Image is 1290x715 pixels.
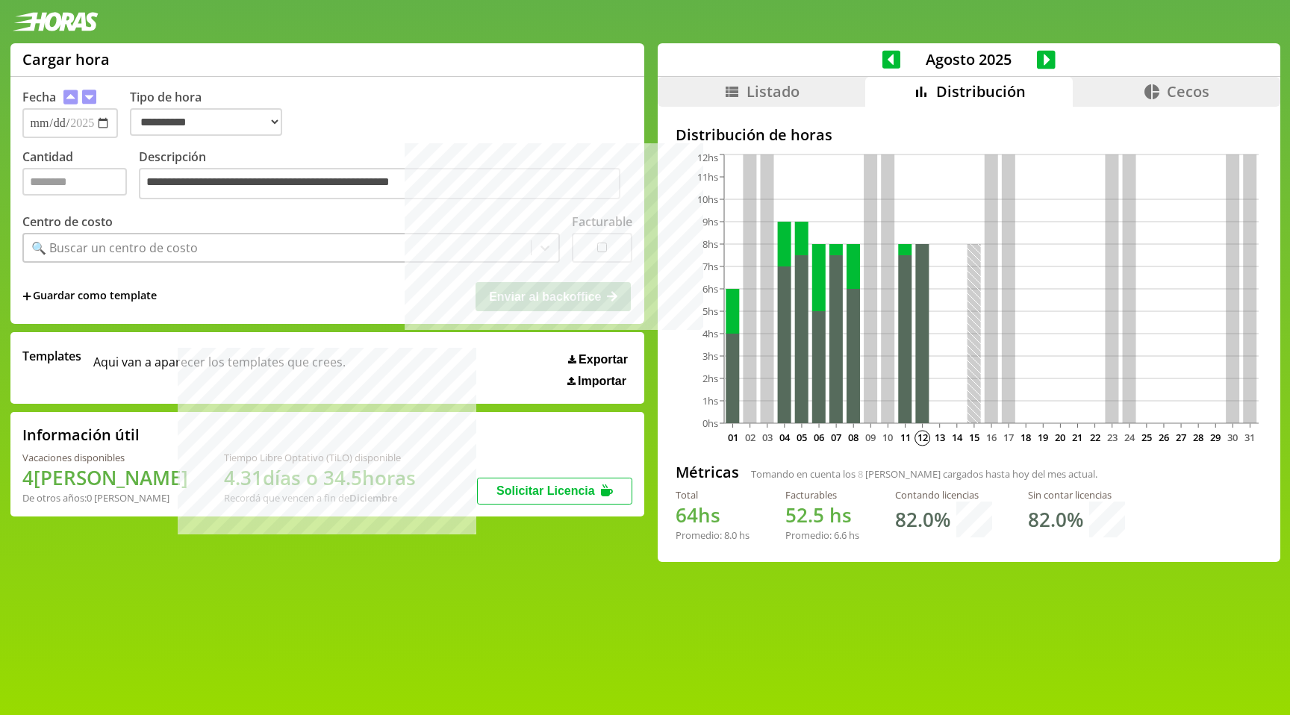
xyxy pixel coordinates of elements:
[895,488,992,502] div: Contando licencias
[676,502,698,528] span: 64
[1021,431,1031,444] text: 18
[882,431,893,444] text: 10
[22,348,81,364] span: Templates
[139,149,632,203] label: Descripción
[349,491,397,505] b: Diciembre
[900,49,1037,69] span: Agosto 2025
[22,49,110,69] h1: Cargar hora
[579,353,628,366] span: Exportar
[22,89,56,105] label: Fecha
[1244,431,1255,444] text: 31
[785,488,859,502] div: Facturables
[676,502,750,528] h1: hs
[22,425,140,445] h2: Información útil
[477,478,632,505] button: Solicitar Licencia
[1124,431,1135,444] text: 24
[697,193,718,206] tspan: 10hs
[702,260,718,273] tspan: 7hs
[936,81,1026,102] span: Distribución
[702,416,718,430] tspan: 0hs
[702,349,718,363] tspan: 3hs
[702,394,718,408] tspan: 1hs
[986,431,997,444] text: 16
[702,372,718,385] tspan: 2hs
[93,348,346,388] span: Aqui van a aparecer los templates que crees.
[224,451,416,464] div: Tiempo Libre Optativo (TiLO) disponible
[130,89,294,138] label: Tipo de hora
[1141,431,1151,444] text: 25
[834,528,847,542] span: 6.6
[676,528,750,542] div: Promedio: hs
[496,484,595,497] span: Solicitar Licencia
[1227,431,1238,444] text: 30
[724,528,737,542] span: 8.0
[697,151,718,164] tspan: 12hs
[702,327,718,340] tspan: 4hs
[1158,431,1168,444] text: 26
[697,170,718,184] tspan: 11hs
[1055,431,1065,444] text: 20
[22,213,113,230] label: Centro de costo
[747,81,800,102] span: Listado
[130,108,282,136] select: Tipo de hora
[1003,431,1014,444] text: 17
[1089,431,1100,444] text: 22
[224,491,416,505] div: Recordá que vencen a fin de
[796,431,806,444] text: 05
[848,431,859,444] text: 08
[779,431,790,444] text: 04
[951,431,962,444] text: 14
[702,215,718,228] tspan: 9hs
[785,502,859,528] h1: hs
[676,462,739,482] h2: Métricas
[139,168,620,199] textarea: Descripción
[831,431,841,444] text: 07
[22,168,127,196] input: Cantidad
[1210,431,1221,444] text: 29
[22,288,31,305] span: +
[564,352,632,367] button: Exportar
[702,237,718,251] tspan: 8hs
[572,213,632,230] label: Facturable
[865,431,876,444] text: 09
[1038,431,1048,444] text: 19
[751,467,1097,481] span: Tomando en cuenta los [PERSON_NAME] cargados hasta hoy del mes actual.
[1028,488,1125,502] div: Sin contar licencias
[1072,431,1082,444] text: 21
[785,528,859,542] div: Promedio: hs
[1106,431,1117,444] text: 23
[917,431,927,444] text: 12
[895,506,950,533] h1: 82.0 %
[224,464,416,491] h1: 4.31 días o 34.5 horas
[1167,81,1209,102] span: Cecos
[858,467,863,481] span: 8
[900,431,910,444] text: 11
[702,305,718,318] tspan: 5hs
[702,282,718,296] tspan: 6hs
[1176,431,1186,444] text: 27
[761,431,772,444] text: 03
[22,288,157,305] span: +Guardar como template
[1028,506,1083,533] h1: 82.0 %
[22,451,188,464] div: Vacaciones disponibles
[744,431,755,444] text: 02
[578,375,626,388] span: Importar
[31,240,198,256] div: 🔍 Buscar un centro de costo
[22,491,188,505] div: De otros años: 0 [PERSON_NAME]
[1193,431,1203,444] text: 28
[676,488,750,502] div: Total
[785,502,824,528] span: 52.5
[22,149,139,203] label: Cantidad
[676,125,1262,145] h2: Distribución de horas
[814,431,824,444] text: 06
[12,12,99,31] img: logotipo
[22,464,188,491] h1: 4 [PERSON_NAME]
[727,431,738,444] text: 01
[934,431,944,444] text: 13
[968,431,979,444] text: 15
